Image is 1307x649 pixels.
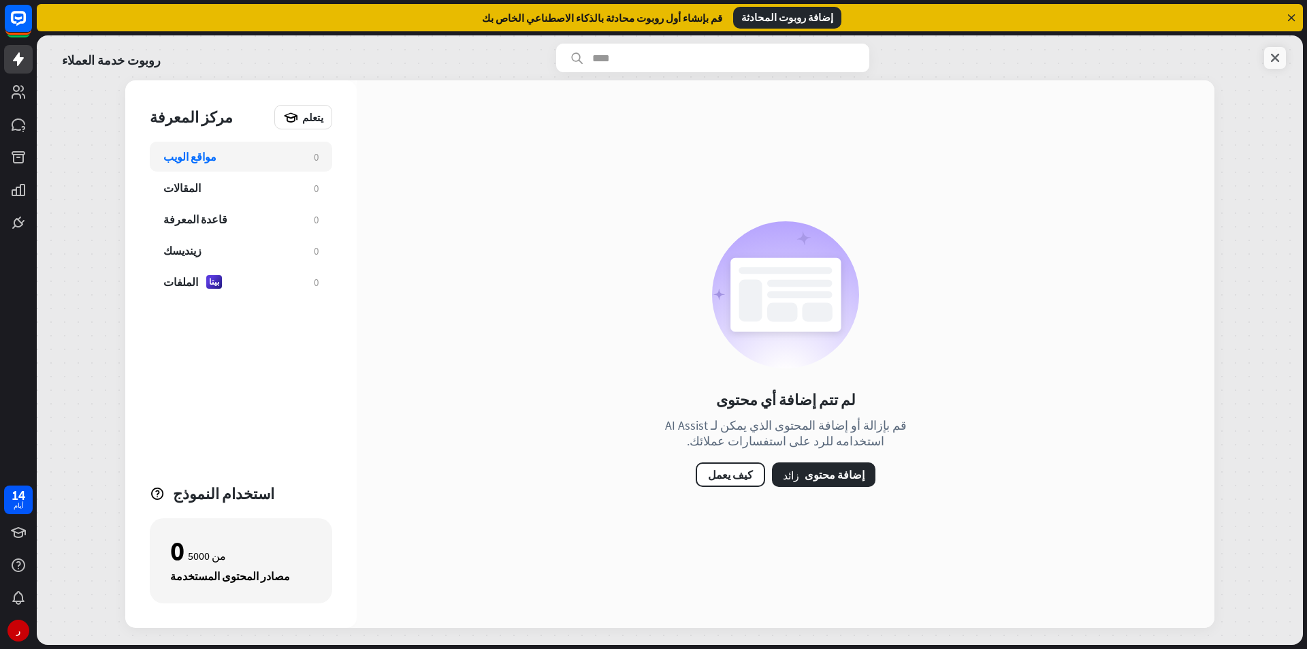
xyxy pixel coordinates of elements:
font: 0 [314,151,319,163]
font: أيام [14,501,24,510]
font: استخدام النموذج [173,484,274,503]
font: قم بإزالة أو إضافة المحتوى الذي يمكن لـ AI Assist استخدامه للرد على استفسارات عملائك. [665,417,907,449]
font: مواقع الويب [163,150,216,163]
font: إضافة روبوت المحادثة [741,11,833,24]
font: 0 [314,213,319,226]
font: 0 [314,244,319,257]
font: إضافة محتوى [805,468,865,481]
font: مصادر المحتوى المستخدمة [170,569,290,583]
font: مركز المعرفة [150,108,233,127]
font: بيتا [209,276,219,287]
font: قاعدة المعرفة [163,212,227,226]
button: زائدإضافة محتوى [772,462,875,487]
font: ر [16,626,20,636]
font: 0 [170,534,184,568]
font: كيف يعمل [708,468,753,481]
font: قم بإنشاء أول روبوت محادثة بالذكاء الاصطناعي الخاص بك [482,12,722,25]
font: يتعلم [302,111,323,124]
font: لم تتم إضافة أي محتوى [716,390,856,409]
a: 14 أيام [4,486,33,514]
font: زائد [783,469,799,480]
a: روبوت خدمة العملاء [62,44,161,72]
font: الملفات [163,275,198,289]
font: من 5000 [188,549,226,563]
font: 14 [12,486,25,503]
button: كيف يعمل [696,462,765,487]
font: المقالات [163,181,201,195]
font: 0 [314,276,319,289]
font: 0 [314,182,319,195]
button: افتح أداة الدردشة المباشرة [11,5,52,46]
font: زينديسك [163,244,201,257]
font: روبوت خدمة العملاء [62,52,161,68]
